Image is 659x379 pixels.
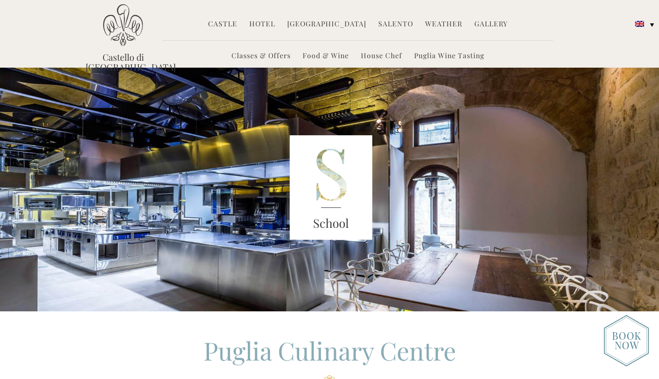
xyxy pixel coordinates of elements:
a: Hotel [249,19,275,30]
h3: School [290,214,372,232]
img: English [635,21,644,27]
a: Gallery [474,19,508,30]
a: Castle [208,19,237,30]
img: Castello di Ugento [103,4,143,46]
a: Food & Wine [303,51,349,62]
img: new-booknow.png [604,315,649,367]
a: Puglia Wine Tasting [414,51,484,62]
a: Weather [425,19,462,30]
a: [GEOGRAPHIC_DATA] [287,19,366,30]
img: S_Lett_green.png [290,135,372,240]
a: Castello di [GEOGRAPHIC_DATA] [86,52,160,72]
a: House Chef [361,51,402,62]
a: Salento [378,19,413,30]
a: Classes & Offers [231,51,291,62]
